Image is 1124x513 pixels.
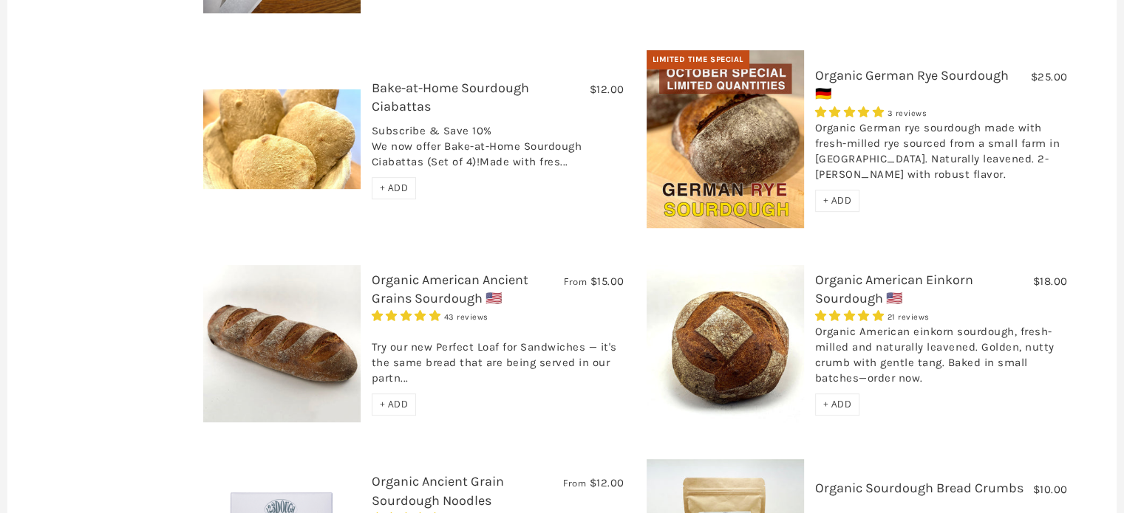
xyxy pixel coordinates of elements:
span: + ADD [380,398,409,410]
span: 4.93 stars [372,309,444,323]
span: $18.00 [1033,275,1068,288]
span: + ADD [823,194,852,207]
img: Organic German Rye Sourdough 🇩🇪 [647,50,804,227]
span: + ADD [380,182,409,194]
img: Bake-at-Home Sourdough Ciabattas [203,89,361,190]
div: Limited Time Special [647,50,749,69]
span: 3 reviews [888,109,927,118]
span: From [563,477,586,489]
span: + ADD [823,398,852,410]
div: Subscribe & Save 10% We now offer Bake-at-Home Sourdough Ciabattas (Set of 4)!Made with fres... [372,123,624,177]
span: $10.00 [1033,483,1068,496]
span: $25.00 [1031,70,1068,83]
div: + ADD [372,393,417,416]
a: Organic German Rye Sourdough 🇩🇪 [815,67,1009,102]
a: Organic American Einkorn Sourdough 🇺🇸 [815,272,973,306]
span: $12.00 [590,476,624,489]
span: 4.95 stars [815,309,888,323]
div: + ADD [815,190,860,212]
span: 21 reviews [888,312,930,322]
span: 5.00 stars [815,106,888,119]
div: Organic American einkorn sourdough, fresh-milled and naturally leavened. Golden, nutty crumb with... [815,324,1068,393]
span: 43 reviews [444,312,488,322]
a: Organic Sourdough Bread Crumbs [815,480,1023,496]
div: Organic German rye sourdough made with fresh-milled rye sourced from a small farm in [GEOGRAPHIC_... [815,120,1068,190]
a: Organic American Ancient Grains Sourdough 🇺🇸 [372,272,528,306]
a: Organic Ancient Grain Sourdough Noodles [372,473,504,508]
div: Try our new Perfect Loaf for Sandwiches — it's the same bread that are being served in our partn... [372,324,624,393]
span: From [564,275,587,288]
div: + ADD [372,177,417,199]
img: Organic American Einkorn Sourdough 🇺🇸 [647,265,804,422]
div: + ADD [815,393,860,416]
a: Bake-at-Home Sourdough Ciabattas [372,80,529,114]
span: $12.00 [590,83,624,96]
img: Organic American Ancient Grains Sourdough 🇺🇸 [203,265,361,422]
span: $15.00 [590,275,624,288]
